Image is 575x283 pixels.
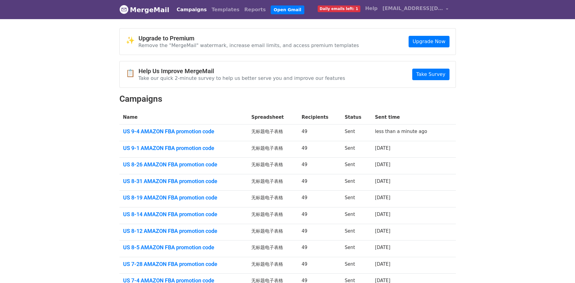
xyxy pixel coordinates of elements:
[375,145,390,151] a: [DATE]
[409,36,449,47] a: Upgrade Now
[341,174,371,191] td: Sent
[298,110,341,124] th: Recipients
[298,224,341,240] td: 49
[248,124,298,141] td: 无标题电子表格
[341,240,371,257] td: Sent
[383,5,443,12] span: [EMAIL_ADDRESS][DOMAIN_NAME]
[341,207,371,224] td: Sent
[248,141,298,158] td: 无标题电子表格
[248,240,298,257] td: 无标题电子表格
[371,110,446,124] th: Sent time
[375,245,390,250] a: [DATE]
[341,224,371,240] td: Sent
[318,5,360,12] span: Daily emails left: 1
[119,5,129,14] img: MergeMail logo
[123,194,244,201] a: US 8-19 AMAZON FBA promotion code
[126,36,139,45] span: ✨
[123,261,244,268] a: US 7-28 AMAZON FBA promotion code
[298,124,341,141] td: 49
[248,207,298,224] td: 无标题电子表格
[298,191,341,207] td: 49
[119,3,169,16] a: MergeMail
[123,178,244,185] a: US 8-31 AMAZON FBA promotion code
[298,141,341,158] td: 49
[123,244,244,251] a: US 8-5 AMAZON FBA promotion code
[139,75,345,81] p: Take our quick 2-minute survey to help us better serve you and improve our features
[298,240,341,257] td: 49
[123,128,244,135] a: US 9-4 AMAZON FBA promotion code
[248,191,298,207] td: 无标题电子表格
[298,257,341,274] td: 49
[341,110,371,124] th: Status
[375,129,427,134] a: less than a minute ago
[298,174,341,191] td: 49
[341,141,371,158] td: Sent
[139,67,345,75] h4: Help Us Improve MergeMail
[248,257,298,274] td: 无标题电子表格
[375,212,390,217] a: [DATE]
[375,162,390,167] a: [DATE]
[119,94,456,104] h2: Campaigns
[242,4,268,16] a: Reports
[271,5,304,14] a: Open Gmail
[363,2,380,15] a: Help
[412,69,449,80] a: Take Survey
[341,124,371,141] td: Sent
[248,174,298,191] td: 无标题电子表格
[380,2,451,17] a: [EMAIL_ADDRESS][DOMAIN_NAME]
[123,161,244,168] a: US 8-26 AMAZON FBA promotion code
[139,42,359,49] p: Remove the "MergeMail" watermark, increase email limits, and access premium templates
[248,158,298,174] td: 无标题电子表格
[174,4,209,16] a: Campaigns
[123,228,244,234] a: US 8-12 AMAZON FBA promotion code
[123,211,244,218] a: US 8-14 AMAZON FBA promotion code
[375,228,390,234] a: [DATE]
[139,35,359,42] h4: Upgrade to Premium
[298,207,341,224] td: 49
[375,195,390,200] a: [DATE]
[119,110,248,124] th: Name
[375,261,390,267] a: [DATE]
[341,257,371,274] td: Sent
[341,191,371,207] td: Sent
[248,224,298,240] td: 无标题电子表格
[298,158,341,174] td: 49
[126,69,139,78] span: 📋
[248,110,298,124] th: Spreadsheet
[209,4,242,16] a: Templates
[375,179,390,184] a: [DATE]
[341,158,371,174] td: Sent
[123,145,244,152] a: US 9-1 AMAZON FBA promotion code
[315,2,363,15] a: Daily emails left: 1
